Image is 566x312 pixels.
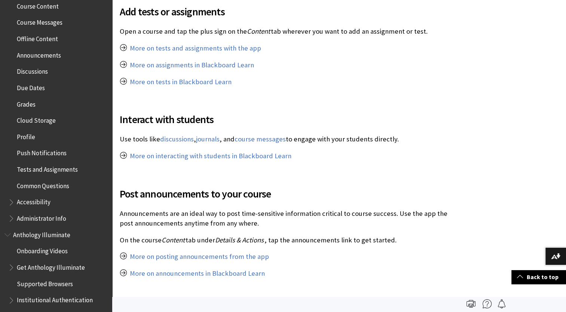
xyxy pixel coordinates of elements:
[17,245,68,255] span: Onboarding Videos
[120,27,448,36] p: Open a course and tap the plus sign on the tab wherever you want to add an assignment or test.
[17,180,69,190] span: Common Questions
[17,82,45,92] span: Due Dates
[466,299,475,308] img: Print
[120,186,448,202] span: Post announcements to your course
[215,236,264,244] span: Details & Actions
[120,235,448,245] p: On the course tab under , tap the announcements link to get started.
[17,65,48,75] span: Discussions
[17,261,85,271] span: Get Anthology Illuminate
[17,114,56,124] span: Cloud Storage
[17,294,93,304] span: Institutional Authentication
[162,236,185,244] span: Content
[120,4,448,19] span: Add tests or assignments
[247,27,270,36] span: Content
[17,98,36,108] span: Grades
[17,212,66,222] span: Administrator Info
[17,131,35,141] span: Profile
[160,135,194,144] a: discussions
[130,252,269,261] a: More on posting announcements from the app
[17,163,78,173] span: Tests and Assignments
[483,299,492,308] img: More help
[130,44,261,53] a: More on tests and assignments with the app
[17,278,73,288] span: Supported Browsers
[130,77,232,86] a: More on tests in Blackboard Learn
[235,135,286,144] a: course messages
[196,135,220,144] a: journals
[497,299,506,308] img: Follow this page
[17,196,51,206] span: Accessibility
[130,152,291,160] a: More on interacting with students in Blackboard Learn
[130,269,265,278] a: More on announcements in Blackboard Learn
[17,49,61,59] span: Announcements
[120,209,448,228] p: Announcements are an ideal way to post time-sensitive information critical to course success. Use...
[130,61,254,70] a: More on assignments in Blackboard Learn
[120,111,448,127] span: Interact with students
[511,270,566,284] a: Back to top
[13,229,70,239] span: Anthology Illuminate
[120,134,448,144] p: Use tools like , , and to engage with your students directly.
[17,147,67,157] span: Push Notifications
[17,33,58,43] span: Offline Content
[17,16,62,27] span: Course Messages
